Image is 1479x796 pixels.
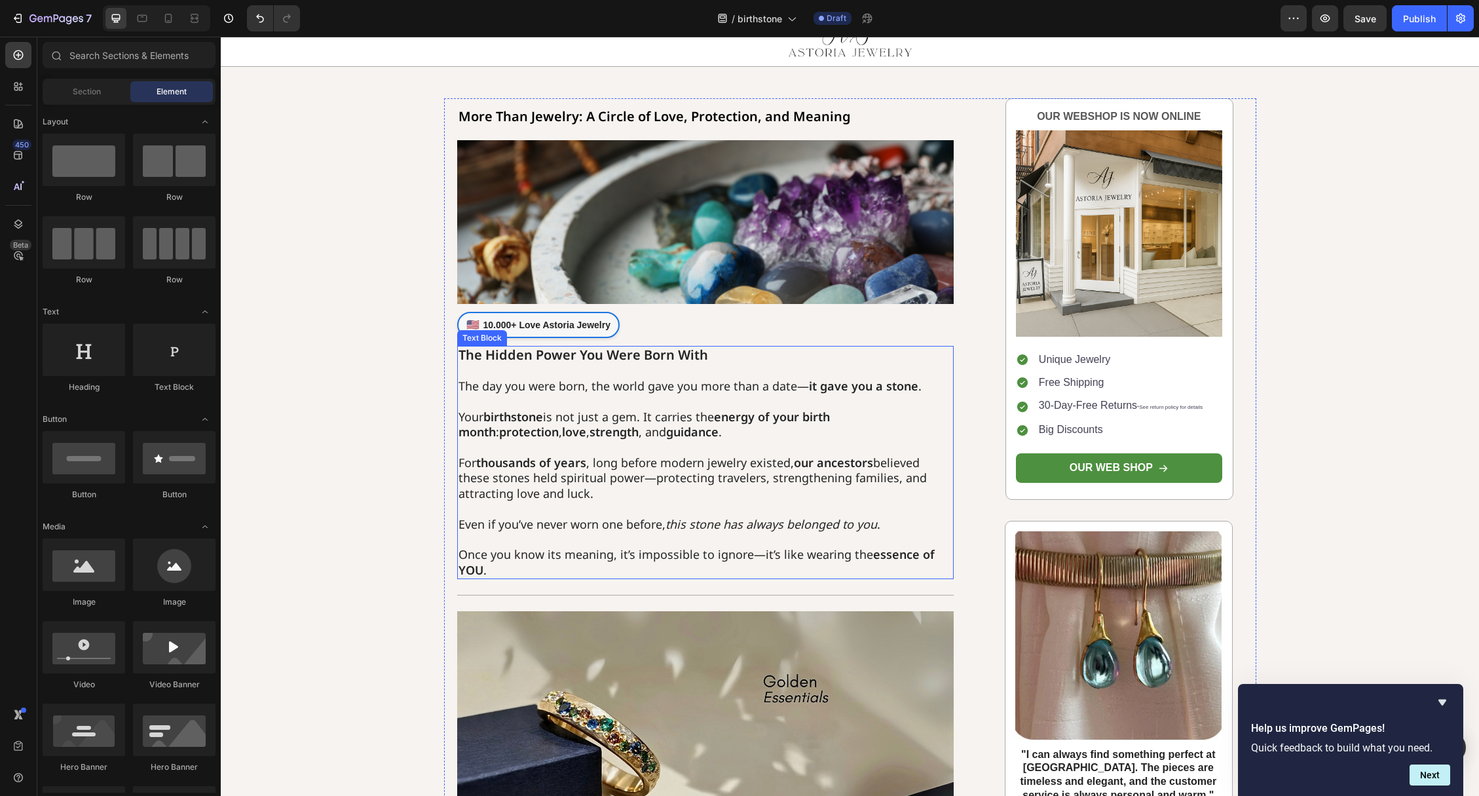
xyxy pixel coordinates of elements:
[738,12,782,26] span: birthstone
[588,341,698,357] strong: it gave you a stone
[43,381,125,393] div: Heading
[818,387,982,400] p: Big Discounts
[238,342,732,357] p: The day you were born, the world gave you more than a date— .
[1355,13,1376,24] span: Save
[133,191,215,203] div: Row
[1392,5,1447,31] button: Publish
[238,372,609,403] strong: energy of your birth month
[133,679,215,691] div: Video Banner
[43,596,125,608] div: Image
[133,489,215,501] div: Button
[849,425,932,438] p: OUR WEB SHOP
[238,404,732,465] p: For , long before modern jewelry existed, believed these stones held spiritual power—protecting t...
[795,495,1001,703] img: gempages_575586332697428511-29aeaf41-fccc-4b01-81bb-667c9acb5d01.webp
[800,712,996,764] strong: "I can always find something perfect at [GEOGRAPHIC_DATA]. The pieces are timeless and elegant, a...
[263,372,322,388] strong: birthstone
[236,104,734,267] img: gempages_575586332697428511-b0db8970-918f-49b1-858c-662db98a1633.png
[43,521,66,533] span: Media
[238,71,630,88] strong: More Than Jewelry: A Circle of Love, Protection, and Meaning
[157,86,187,98] span: Element
[1434,694,1450,710] button: Hide survey
[195,516,215,537] span: Toggle open
[12,140,31,150] div: 450
[43,489,125,501] div: Button
[1251,742,1450,754] p: Quick feedback to build what you need.
[818,339,982,353] p: Free Shipping
[238,464,732,495] p: Even if you’ve never worn one before, .
[1343,5,1387,31] button: Save
[133,596,215,608] div: Image
[818,362,982,378] p: 30-Day-Free Returns
[827,12,846,24] span: Draft
[341,387,365,403] strong: love
[133,274,215,286] div: Row
[1251,694,1450,786] div: Help us improve GemPages!
[255,418,365,434] strong: thousands of years
[73,86,101,98] span: Section
[5,5,98,31] button: 7
[43,274,125,286] div: Row
[1251,721,1450,736] h2: Help us improve GemPages!
[369,387,418,403] strong: strength
[195,301,215,322] span: Toggle open
[239,295,284,307] div: Text Block
[43,413,67,425] span: Button
[1410,765,1450,786] button: Next question
[43,679,125,691] div: Video
[86,10,92,26] p: 7
[43,761,125,773] div: Hero Banner
[278,387,338,403] strong: protection
[1403,12,1436,26] div: Publish
[818,316,982,330] p: Unique Jewelry
[732,12,735,26] span: /
[43,191,125,203] div: Row
[916,368,982,373] span: *See return policy for details
[43,42,215,68] input: Search Sections & Elements
[236,275,399,301] a: 10.000+ Love Astoria Jewelry
[195,111,215,132] span: Toggle open
[445,387,498,403] strong: guidance
[238,495,732,541] p: Once you know its meaning, it’s impossible to ignore—it’s like wearing the .
[247,5,300,31] div: Undo/Redo
[43,116,68,128] span: Layout
[133,381,215,393] div: Text Block
[238,309,487,327] strong: The Hidden Power You Were Born With
[195,409,215,430] span: Toggle open
[133,761,215,773] div: Hero Banner
[573,418,652,434] strong: our ancestors
[221,37,1479,796] iframe: Design area
[795,94,1002,300] img: gempages_575586332697428511-ee5a813d-f0cf-47e7-98a6-163bf52253ee.png
[796,73,1000,87] p: OUR WEBSHOP IS NOW ONLINE
[795,417,1002,446] a: OUR WEB SHOP
[445,480,656,495] i: this stone has always belonged to you
[238,357,732,403] p: Your is not just a gem. It carries the : , , , and .
[246,280,259,296] span: 🇺🇸
[10,240,31,250] div: Beta
[238,510,714,540] strong: essence of YOU
[43,306,59,318] span: Text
